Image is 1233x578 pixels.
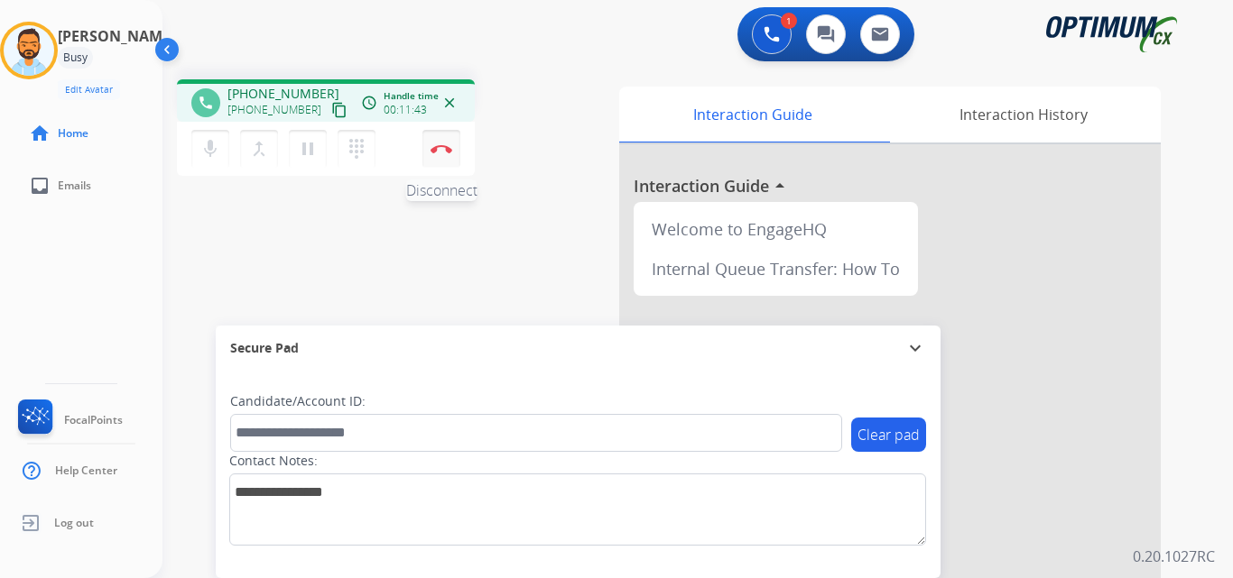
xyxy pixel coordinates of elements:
mat-icon: mic [199,138,221,160]
mat-icon: dialpad [346,138,367,160]
mat-icon: expand_more [904,337,926,359]
div: Internal Queue Transfer: How To [641,249,911,289]
mat-icon: inbox [29,175,51,197]
span: Help Center [55,463,117,478]
div: 1 [781,13,797,29]
span: Handle time [384,89,439,103]
label: Candidate/Account ID: [230,392,366,410]
mat-icon: access_time [361,95,377,111]
a: FocalPoints [14,399,123,441]
p: 0.20.1027RC [1133,546,1215,567]
mat-icon: pause [297,138,319,160]
img: avatar [4,25,54,76]
span: [PHONE_NUMBER] [227,103,321,117]
div: Interaction History [885,87,1161,142]
div: Interaction Guide [619,87,885,142]
span: FocalPoints [64,413,123,427]
mat-icon: close [441,95,458,111]
mat-icon: content_copy [331,102,348,118]
h3: [PERSON_NAME] [58,25,175,47]
button: Edit Avatar [58,79,120,100]
span: [PHONE_NUMBER] [227,85,339,103]
button: Disconnect [422,130,460,168]
span: Home [58,126,88,141]
span: 00:11:43 [384,103,427,117]
button: Clear pad [851,417,926,452]
div: Welcome to EngageHQ [641,209,911,249]
mat-icon: merge_type [248,138,270,160]
div: Busy [58,47,93,69]
img: control [431,144,452,153]
span: Log out [54,516,94,530]
span: Secure Pad [230,339,299,357]
span: Emails [58,179,91,193]
mat-icon: phone [198,95,214,111]
mat-icon: home [29,123,51,144]
label: Contact Notes: [229,452,318,470]
span: Disconnect [406,179,477,201]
